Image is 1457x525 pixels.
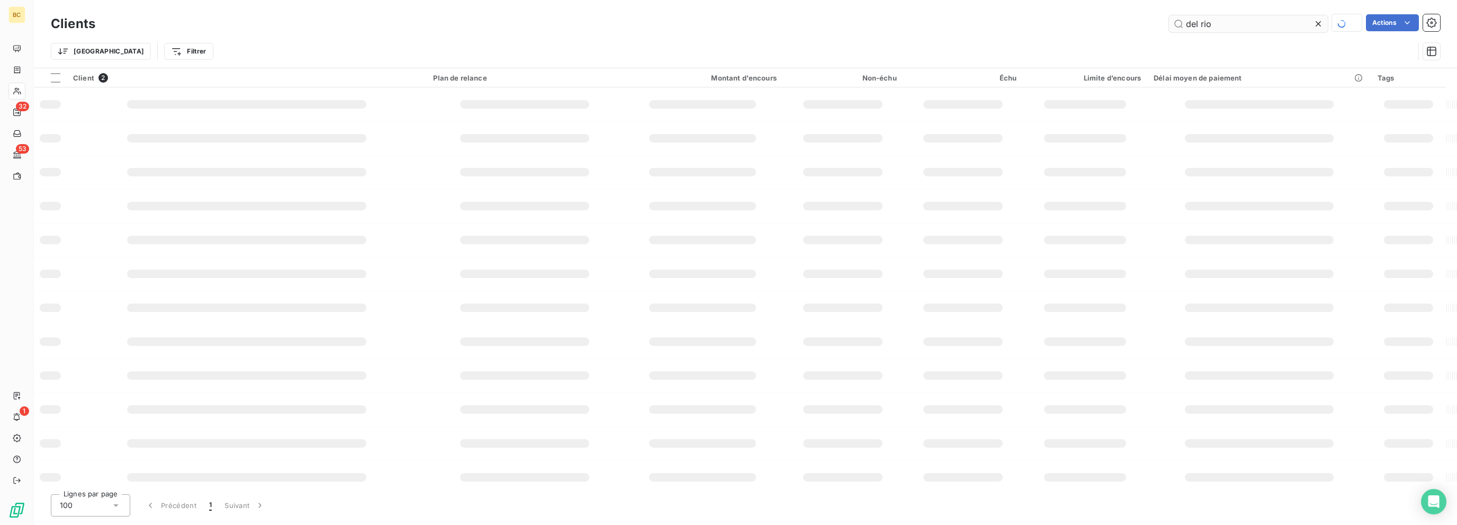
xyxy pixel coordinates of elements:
div: Limite d’encours [1030,74,1141,82]
div: Échu [910,74,1017,82]
h3: Clients [51,14,95,33]
span: Client [73,74,94,82]
div: Plan de relance [433,74,616,82]
span: 32 [16,102,29,111]
button: [GEOGRAPHIC_DATA] [51,43,151,60]
div: Tags [1378,74,1440,82]
input: Rechercher [1169,15,1328,32]
span: 1 [20,406,29,416]
button: Actions [1366,14,1419,31]
button: Suivant [218,494,272,517]
span: 2 [98,73,108,83]
button: Précédent [139,494,203,517]
div: Open Intercom Messenger [1421,489,1446,514]
button: 1 [203,494,218,517]
span: 53 [16,144,29,154]
div: Montant d'encours [628,74,777,82]
span: 100 [60,500,73,511]
div: Délai moyen de paiement [1154,74,1365,82]
span: 1 [209,500,212,511]
div: BC [8,6,25,23]
div: Non-échu [789,74,897,82]
img: Logo LeanPay [8,502,25,519]
button: Filtrer [164,43,213,60]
